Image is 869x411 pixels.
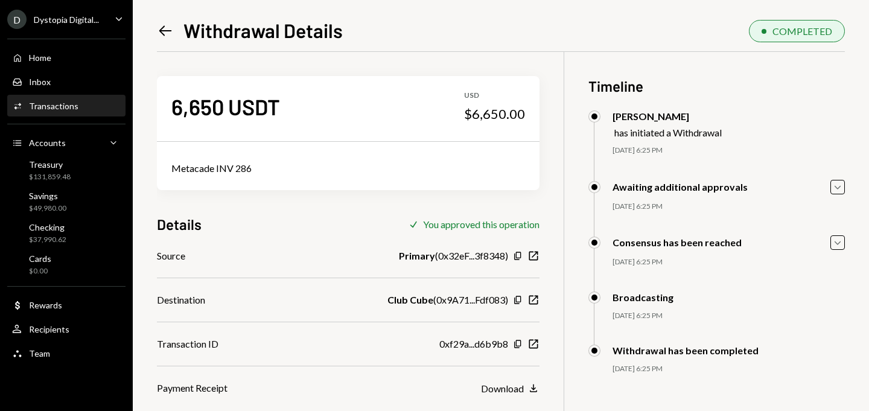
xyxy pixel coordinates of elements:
div: $0.00 [29,266,51,276]
div: $37,990.62 [29,235,66,245]
a: Home [7,46,126,68]
a: Accounts [7,132,126,153]
div: Destination [157,293,205,307]
div: You approved this operation [423,218,540,230]
div: Savings [29,191,66,201]
div: Accounts [29,138,66,148]
div: D [7,10,27,29]
a: Rewards [7,294,126,316]
div: Metacade INV 286 [171,161,525,176]
a: Team [7,342,126,364]
div: Rewards [29,300,62,310]
button: Download [481,382,540,395]
div: [DATE] 6:25 PM [613,364,845,374]
h3: Timeline [588,76,845,96]
div: Transaction ID [157,337,218,351]
div: Withdrawal has been completed [613,345,759,356]
div: Transactions [29,101,78,111]
div: 0xf29a...d6b9b8 [439,337,508,351]
div: Recipients [29,324,69,334]
div: ( 0x9A71...Fdf083 ) [387,293,508,307]
div: Treasury [29,159,71,170]
div: Awaiting additional approvals [613,181,748,193]
div: Payment Receipt [157,381,228,395]
a: Recipients [7,318,126,340]
h1: Withdrawal Details [183,18,343,42]
div: $6,650.00 [464,106,525,123]
a: Checking$37,990.62 [7,218,126,247]
div: Checking [29,222,66,232]
div: Broadcasting [613,292,673,303]
div: Home [29,53,51,63]
div: Consensus has been reached [613,237,742,248]
div: COMPLETED [772,25,832,37]
div: USD [464,91,525,101]
div: Source [157,249,185,263]
h3: Details [157,214,202,234]
a: Cards$0.00 [7,250,126,279]
div: $49,980.00 [29,203,66,214]
div: [DATE] 6:25 PM [613,311,845,321]
div: Cards [29,253,51,264]
div: Team [29,348,50,358]
b: Club Cube [387,293,433,307]
div: 6,650 USDT [171,93,280,120]
a: Treasury$131,859.48 [7,156,126,185]
div: Inbox [29,77,51,87]
a: Transactions [7,95,126,116]
div: [DATE] 6:25 PM [613,145,845,156]
div: has initiated a Withdrawal [614,127,722,138]
div: [DATE] 6:25 PM [613,257,845,267]
div: ( 0x32eF...3f8348 ) [399,249,508,263]
div: [PERSON_NAME] [613,110,722,122]
b: Primary [399,249,435,263]
a: Inbox [7,71,126,92]
div: [DATE] 6:25 PM [613,202,845,212]
a: Savings$49,980.00 [7,187,126,216]
div: Download [481,383,524,394]
div: Dystopia Digital... [34,14,99,25]
div: $131,859.48 [29,172,71,182]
